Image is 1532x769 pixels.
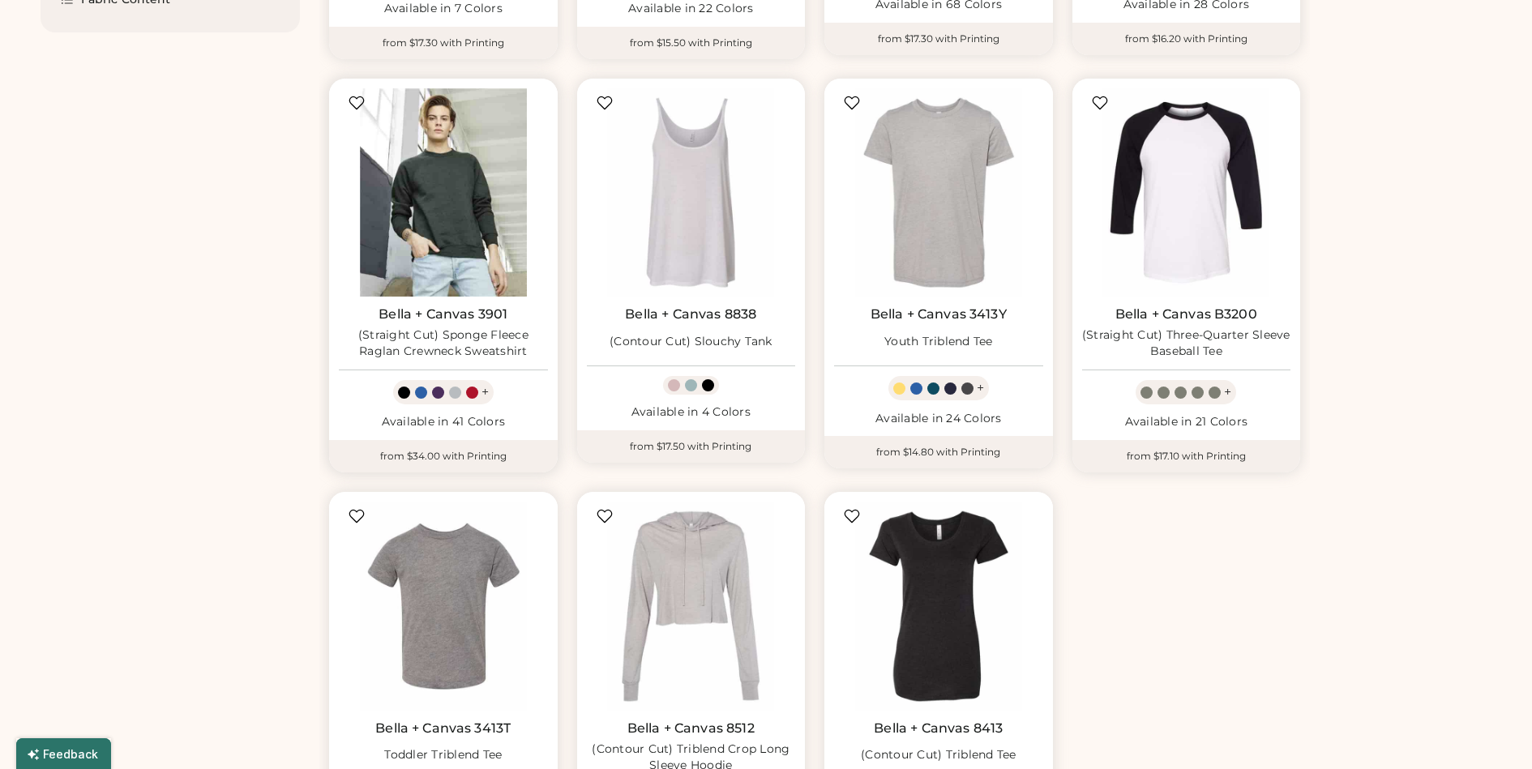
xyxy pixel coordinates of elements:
div: Youth Triblend Tee [884,334,993,350]
div: from $17.30 with Printing [329,27,558,59]
div: Available in 22 Colors [587,1,796,17]
img: BELLA + CANVAS 3413Y Youth Triblend Tee [834,88,1043,297]
a: Bella + Canvas 8512 [627,720,755,737]
div: + [481,383,489,401]
div: Available in 7 Colors [339,1,548,17]
div: Available in 41 Colors [339,414,548,430]
a: Bella + Canvas B3200 [1115,306,1257,323]
img: BELLA + CANVAS 8512 (Contour Cut) Triblend Crop Long Sleeve Hoodie [587,502,796,711]
img: BELLA + CANVAS 3901 (Straight Cut) Sponge Fleece Raglan Crewneck Sweatshirt [339,88,548,297]
a: Bella + Canvas 8413 [874,720,1003,737]
div: from $17.50 with Printing [577,430,806,463]
div: from $34.00 with Printing [329,440,558,472]
div: from $16.20 with Printing [1072,23,1301,55]
div: + [977,379,984,397]
a: Bella + Canvas 8838 [625,306,756,323]
div: from $14.80 with Printing [824,436,1053,468]
img: BELLA + CANVAS 8413 (Contour Cut) Triblend Tee [834,502,1043,711]
div: from $15.50 with Printing [577,27,806,59]
div: (Contour Cut) Triblend Tee [861,747,1016,763]
div: (Straight Cut) Sponge Fleece Raglan Crewneck Sweatshirt [339,327,548,360]
img: BELLA + CANVAS 3413T Toddler Triblend Tee [339,502,548,711]
div: (Contour Cut) Slouchy Tank [610,334,772,350]
a: Bella + Canvas 3901 [379,306,507,323]
div: Available in 4 Colors [587,404,796,421]
div: (Straight Cut) Three-Quarter Sleeve Baseball Tee [1082,327,1291,360]
div: + [1224,383,1231,401]
div: Available in 24 Colors [834,411,1043,427]
a: Bella + Canvas 3413Y [871,306,1007,323]
img: BELLA + CANVAS B3200 (Straight Cut) Three-Quarter Sleeve Baseball Tee [1082,88,1291,297]
img: BELLA + CANVAS 8838 (Contour Cut) Slouchy Tank [587,88,796,297]
a: Bella + Canvas 3413T [375,720,511,737]
div: from $17.30 with Printing [824,23,1053,55]
div: Available in 21 Colors [1082,414,1291,430]
div: from $17.10 with Printing [1072,440,1301,472]
div: Toddler Triblend Tee [384,747,502,763]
